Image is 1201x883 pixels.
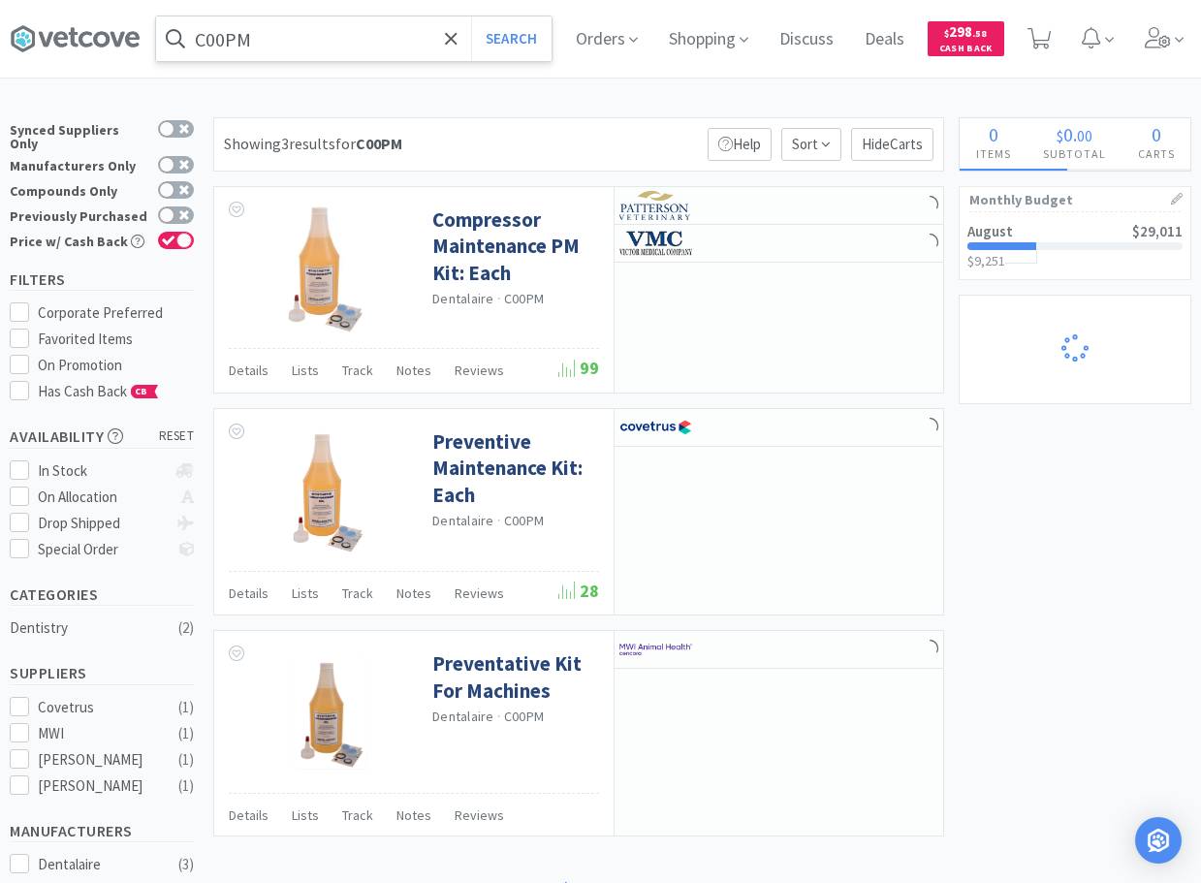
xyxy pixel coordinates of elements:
[10,268,194,291] h5: Filters
[471,16,552,61] button: Search
[178,748,194,772] div: ( 1 )
[178,722,194,745] div: ( 1 )
[497,512,501,529] span: ·
[619,229,692,258] img: 1e924e8dc74e4b3a9c1fccb4071e4426_16.png
[1077,126,1092,145] span: 00
[38,512,167,535] div: Drop Shipped
[1135,817,1182,864] div: Open Intercom Messenger
[504,708,544,725] span: C00PM
[1057,126,1063,145] span: $
[857,31,912,48] a: Deals
[292,362,319,379] span: Lists
[342,584,373,602] span: Track
[38,853,158,876] div: Dentalaire
[928,13,1004,65] a: $298.58Cash Back
[356,134,402,153] strong: C00PM
[432,512,494,529] a: Dentalaire
[342,362,373,379] span: Track
[969,187,1181,212] h1: Monthly Budget
[497,708,501,725] span: ·
[10,120,148,150] div: Synced Suppliers Only
[178,696,194,719] div: ( 1 )
[10,616,167,640] div: Dentistry
[558,357,599,379] span: 99
[156,16,552,61] input: Search by item, sku, manufacturer, ingredient, size...
[455,362,504,379] span: Reviews
[178,616,194,640] div: ( 2 )
[967,252,1005,269] span: $9,251
[396,806,431,824] span: Notes
[455,584,504,602] span: Reviews
[10,426,194,448] h5: Availability
[292,806,319,824] span: Lists
[1027,144,1122,163] h4: Subtotal
[132,386,151,397] span: CB
[38,486,167,509] div: On Allocation
[178,774,194,798] div: ( 1 )
[229,584,269,602] span: Details
[38,748,158,772] div: [PERSON_NAME]
[335,134,402,153] span: for
[38,538,167,561] div: Special Order
[38,774,158,798] div: [PERSON_NAME]
[455,806,504,824] span: Reviews
[1063,122,1073,146] span: 0
[38,459,167,483] div: In Stock
[944,27,949,40] span: $
[229,806,269,824] span: Details
[960,144,1027,163] h4: Items
[1122,144,1190,163] h4: Carts
[960,212,1190,279] a: August$29,011$9,251
[619,635,692,664] img: f6b2451649754179b5b4e0c70c3f7cb0_2.png
[772,31,841,48] a: Discuss
[10,206,148,223] div: Previously Purchased
[989,122,998,146] span: 0
[619,191,692,220] img: f5e969b455434c6296c6d81ef179fa71_3.png
[939,44,993,56] span: Cash Back
[292,584,319,602] span: Lists
[1152,122,1161,146] span: 0
[159,426,195,447] span: reset
[10,820,194,842] h5: Manufacturers
[781,128,841,161] span: Sort
[38,354,195,377] div: On Promotion
[1132,222,1183,240] span: $29,011
[263,650,389,776] img: 1b35fd9e9a6640dd88aabd83b8eb7aaf_400447.png
[10,232,148,248] div: Price w/ Cash Back
[342,806,373,824] span: Track
[396,584,431,602] span: Notes
[396,362,431,379] span: Notes
[224,132,402,157] div: Showing 3 results
[504,512,544,529] span: C00PM
[38,382,159,400] span: Has Cash Back
[38,696,158,719] div: Covetrus
[38,301,195,325] div: Corporate Preferred
[38,328,195,351] div: Favorited Items
[432,290,494,307] a: Dentalaire
[10,662,194,684] h5: Suppliers
[263,206,389,332] img: 0340479c5e464f94bd56eadd3409e978_88348.jpeg
[432,708,494,725] a: Dentalaire
[229,362,269,379] span: Details
[944,22,987,41] span: 298
[851,128,933,161] p: Hide Carts
[432,206,594,286] a: Compressor Maintenance PM Kit: Each
[10,156,148,173] div: Manufacturers Only
[284,428,367,554] img: d1b55891938a4b1883fdba54a1582316_546185.png
[1027,125,1122,144] div: .
[558,580,599,602] span: 28
[967,224,1013,238] h2: August
[619,413,692,442] img: 77fca1acd8b6420a9015268ca798ef17_1.png
[10,181,148,198] div: Compounds Only
[432,650,594,704] a: Preventative Kit For Machines
[497,290,501,307] span: ·
[504,290,544,307] span: C00PM
[432,428,594,508] a: Preventive Maintenance Kit: Each
[708,128,772,161] p: Help
[10,583,194,606] h5: Categories
[178,853,194,876] div: ( 3 )
[972,27,987,40] span: . 58
[38,722,158,745] div: MWI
